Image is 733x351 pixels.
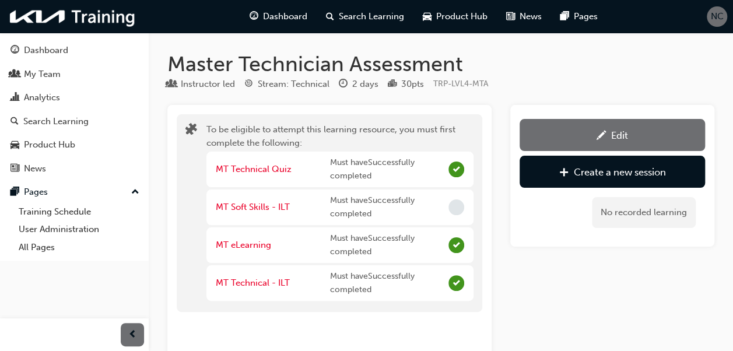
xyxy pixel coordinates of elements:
[10,164,19,174] span: news-icon
[352,78,378,91] div: 2 days
[5,181,144,203] button: Pages
[5,134,144,156] a: Product Hub
[24,185,48,199] div: Pages
[551,5,607,29] a: pages-iconPages
[448,162,464,177] span: Complete
[14,203,144,221] a: Training Schedule
[240,5,317,29] a: guage-iconDashboard
[520,10,542,23] span: News
[423,9,432,24] span: car-icon
[10,187,19,198] span: pages-icon
[167,79,176,90] span: learningResourceType_INSTRUCTOR_LED-icon
[330,156,444,182] span: Must have Successfully completed
[330,194,444,220] span: Must have Successfully completed
[128,328,137,342] span: prev-icon
[14,238,144,257] a: All Pages
[181,78,235,91] div: Instructor led
[216,202,290,212] a: MT Soft Skills - ILT
[24,162,46,175] div: News
[5,87,144,108] a: Analytics
[167,51,714,77] h1: Master Technician Assessment
[597,131,606,142] span: pencil-icon
[5,40,144,61] a: Dashboard
[559,167,569,179] span: plus-icon
[448,237,464,253] span: Complete
[560,9,569,24] span: pages-icon
[707,6,727,27] button: NC
[339,79,348,90] span: clock-icon
[263,10,307,23] span: Dashboard
[131,185,139,200] span: up-icon
[5,37,144,181] button: DashboardMy TeamAnalyticsSearch LearningProduct HubNews
[339,10,404,23] span: Search Learning
[497,5,551,29] a: news-iconNews
[330,232,444,258] span: Must have Successfully completed
[250,9,258,24] span: guage-icon
[244,77,329,92] div: Stream
[413,5,497,29] a: car-iconProduct Hub
[339,77,378,92] div: Duration
[5,111,144,132] a: Search Learning
[216,164,292,174] a: MT Technical Quiz
[574,10,598,23] span: Pages
[10,45,19,56] span: guage-icon
[401,78,424,91] div: 30 pts
[10,69,19,80] span: people-icon
[317,5,413,29] a: search-iconSearch Learning
[330,270,444,296] span: Must have Successfully completed
[244,79,253,90] span: target-icon
[388,77,424,92] div: Points
[520,156,705,188] a: Create a new session
[520,119,705,151] a: Edit
[5,64,144,85] a: My Team
[448,199,464,215] span: Incomplete
[448,275,464,291] span: Complete
[24,44,68,57] div: Dashboard
[24,68,61,81] div: My Team
[388,79,397,90] span: podium-icon
[711,10,724,23] span: NC
[506,9,515,24] span: news-icon
[433,79,488,89] span: Learning resource code
[611,129,628,141] div: Edit
[206,123,474,303] div: To be eligible to attempt this learning resource, you must first complete the following:
[10,140,19,150] span: car-icon
[185,124,197,138] span: puzzle-icon
[326,9,334,24] span: search-icon
[24,138,75,152] div: Product Hub
[24,91,60,104] div: Analytics
[216,278,290,288] a: MT Technical - ILT
[436,10,488,23] span: Product Hub
[258,78,329,91] div: Stream: Technical
[574,166,666,178] div: Create a new session
[592,197,696,228] div: No recorded learning
[14,220,144,238] a: User Administration
[5,158,144,180] a: News
[216,240,271,250] a: MT eLearning
[10,93,19,103] span: chart-icon
[23,115,89,128] div: Search Learning
[167,77,235,92] div: Type
[10,117,19,127] span: search-icon
[6,5,140,29] img: kia-training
